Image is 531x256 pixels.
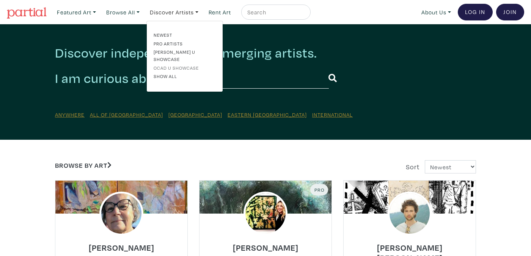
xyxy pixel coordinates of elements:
a: [PERSON_NAME] [233,240,298,249]
a: Browse by Art [55,161,112,170]
a: Log In [458,4,493,20]
a: Newest [154,31,216,38]
span: Pro [314,187,325,193]
a: Eastern [GEOGRAPHIC_DATA] [228,111,307,118]
a: [PERSON_NAME] [PERSON_NAME] [344,246,476,254]
a: OCAD U Showcase [154,64,216,71]
a: [PERSON_NAME] U Showcase [154,48,216,62]
a: About Us [418,5,454,20]
a: Pro artists [154,40,216,47]
a: Featured Art [53,5,99,20]
h2: I am curious about [55,70,167,87]
a: Join [496,4,524,20]
a: International [312,111,353,118]
a: Anywhere [55,111,85,118]
img: phpThumb.php [388,192,432,236]
div: Featured Art [146,21,223,92]
a: All of [GEOGRAPHIC_DATA] [90,111,163,118]
span: Sort [406,162,419,171]
img: phpThumb.php [244,192,287,236]
a: [GEOGRAPHIC_DATA] [168,111,222,118]
h6: [PERSON_NAME] [89,242,154,253]
a: Discover Artists [146,5,202,20]
a: Browse All [103,5,143,20]
a: Rent Art [205,5,234,20]
input: Search [247,8,303,17]
h6: [PERSON_NAME] [233,242,298,253]
a: [PERSON_NAME] [89,240,154,249]
a: Show all [154,73,216,80]
img: phpThumb.php [99,192,143,236]
h2: Discover independent and emerging artists. [55,45,476,61]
